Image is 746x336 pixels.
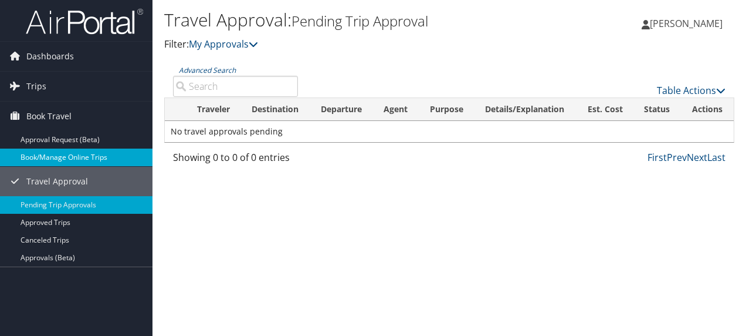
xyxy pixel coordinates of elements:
a: First [647,151,667,164]
h1: Travel Approval: [164,8,544,32]
th: Departure: activate to sort column ascending [310,98,374,121]
th: Status: activate to sort column ascending [633,98,681,121]
div: Showing 0 to 0 of 0 entries [173,150,298,170]
a: Advanced Search [179,65,236,75]
th: Actions [681,98,734,121]
th: Traveler: activate to sort column ascending [186,98,241,121]
a: Next [687,151,707,164]
img: airportal-logo.png [26,8,143,35]
p: Filter: [164,37,544,52]
a: Last [707,151,725,164]
th: Details/Explanation [474,98,577,121]
th: Destination: activate to sort column ascending [241,98,310,121]
th: Purpose [419,98,474,121]
th: Est. Cost: activate to sort column ascending [577,98,634,121]
td: No travel approvals pending [165,121,734,142]
small: Pending Trip Approval [291,11,428,31]
a: Table Actions [657,84,725,97]
span: Trips [26,72,46,101]
input: Advanced Search [173,76,298,97]
a: [PERSON_NAME] [642,6,734,41]
span: Travel Approval [26,167,88,196]
span: Dashboards [26,42,74,71]
span: Book Travel [26,102,72,131]
a: Prev [667,151,687,164]
span: [PERSON_NAME] [650,17,723,30]
a: My Approvals [189,38,258,51]
th: Agent [373,98,419,121]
